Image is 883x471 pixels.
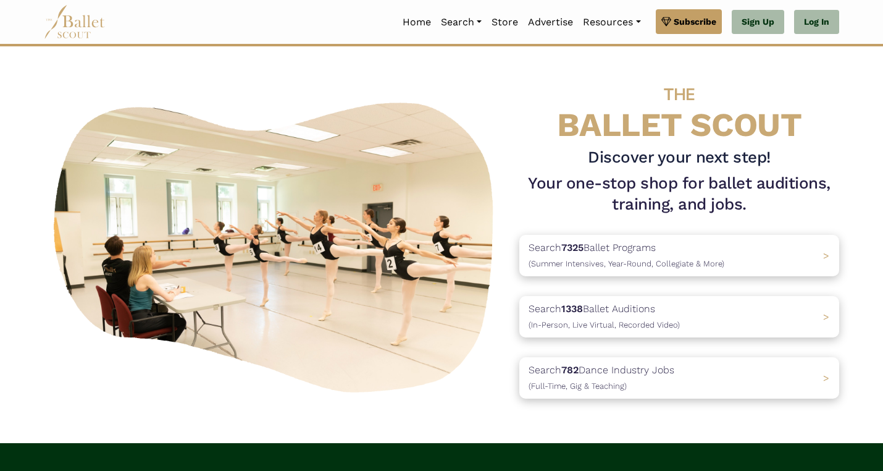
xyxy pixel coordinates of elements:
[732,10,784,35] a: Sign Up
[656,9,722,34] a: Subscribe
[519,235,839,276] a: Search7325Ballet Programs(Summer Intensives, Year-Round, Collegiate & More)>
[561,364,579,376] b: 782
[519,173,839,215] h1: Your one-stop shop for ballet auditions, training, and jobs.
[529,259,724,268] span: (Summer Intensives, Year-Round, Collegiate & More)
[44,89,509,400] img: A group of ballerinas talking to each other in a ballet studio
[823,372,829,384] span: >
[664,84,695,104] span: THE
[561,303,583,315] b: 1338
[436,9,487,35] a: Search
[529,381,627,391] span: (Full-Time, Gig & Teaching)
[519,357,839,399] a: Search782Dance Industry Jobs(Full-Time, Gig & Teaching) >
[529,301,680,333] p: Search Ballet Auditions
[487,9,523,35] a: Store
[794,10,839,35] a: Log In
[529,362,674,394] p: Search Dance Industry Jobs
[398,9,436,35] a: Home
[674,15,716,28] span: Subscribe
[519,296,839,337] a: Search1338Ballet Auditions(In-Person, Live Virtual, Recorded Video) >
[523,9,578,35] a: Advertise
[823,250,829,261] span: >
[519,147,839,168] h3: Discover your next step!
[519,71,839,142] h4: BALLET SCOUT
[561,242,584,253] b: 7325
[578,9,645,35] a: Resources
[529,320,680,329] span: (In-Person, Live Virtual, Recorded Video)
[661,15,671,28] img: gem.svg
[529,240,724,271] p: Search Ballet Programs
[823,311,829,323] span: >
